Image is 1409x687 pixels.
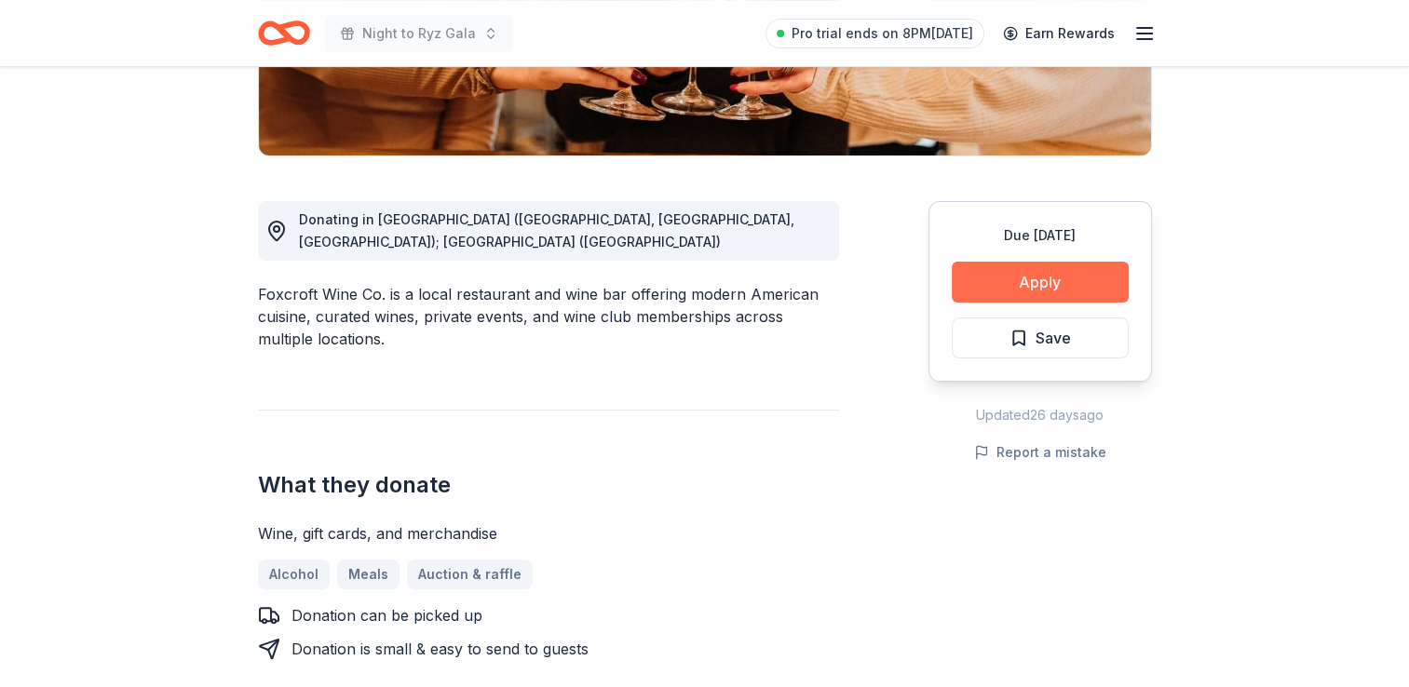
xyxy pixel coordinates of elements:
div: Foxcroft Wine Co. is a local restaurant and wine bar offering modern American cuisine, curated wi... [258,283,839,350]
a: Alcohol [258,559,330,589]
span: Donating in [GEOGRAPHIC_DATA] ([GEOGRAPHIC_DATA], [GEOGRAPHIC_DATA], [GEOGRAPHIC_DATA]); [GEOGRAP... [299,211,794,249]
button: Night to Ryz Gala [325,15,513,52]
button: Report a mistake [974,441,1106,464]
a: Home [258,11,310,55]
div: Due [DATE] [952,224,1129,247]
div: Donation is small & easy to send to guests [291,638,589,660]
span: Night to Ryz Gala [362,22,476,45]
button: Save [952,317,1129,358]
h2: What they donate [258,470,839,500]
span: Pro trial ends on 8PM[DATE] [792,22,973,45]
span: Save [1036,326,1071,350]
a: Auction & raffle [407,559,533,589]
button: Apply [952,262,1129,303]
a: Pro trial ends on 8PM[DATE] [765,19,984,48]
div: Updated 26 days ago [928,404,1152,426]
div: Donation can be picked up [291,604,482,626]
div: Wine, gift cards, and merchandise [258,522,839,545]
a: Meals [337,559,400,589]
a: Earn Rewards [992,17,1126,50]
